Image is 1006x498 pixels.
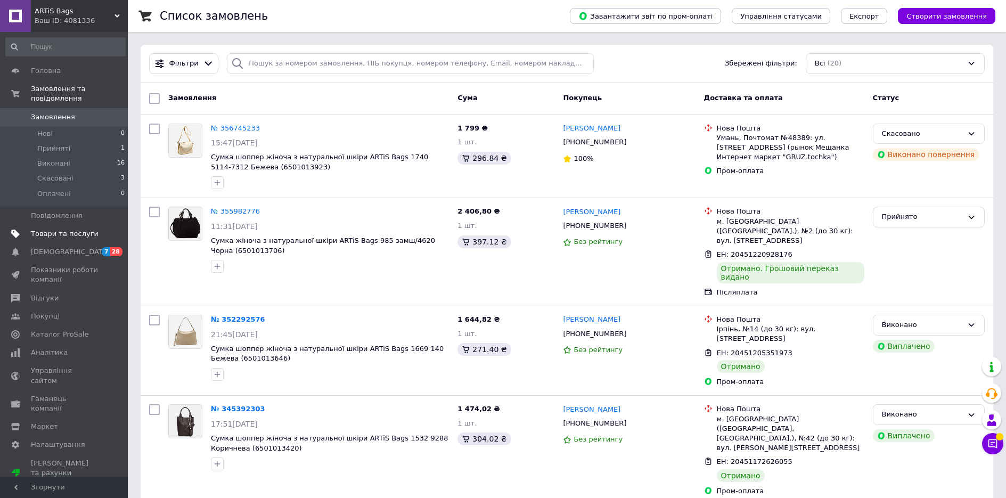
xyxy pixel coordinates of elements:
a: Створити замовлення [887,12,995,20]
span: Сумка шоппер жіноча з натуральної шкіри ARTiS Bags 1740 5114-7312 Бежева (6501013923) [211,153,428,171]
span: Створити замовлення [906,12,987,20]
span: ЕН: 20451220928176 [717,250,792,258]
span: Cума [457,94,477,102]
span: ARTiS Bags [35,6,114,16]
button: Чат з покупцем [982,433,1003,454]
a: [PERSON_NAME] [563,315,620,325]
span: Каталог ProSale [31,330,88,339]
span: ЕН: 20451205351973 [717,349,792,357]
span: 28 [110,247,122,256]
div: [PHONE_NUMBER] [561,327,628,341]
span: Всі [815,59,825,69]
a: Фото товару [168,207,202,241]
span: 1 644,82 ₴ [457,315,500,323]
a: № 356745233 [211,124,260,132]
a: Фото товару [168,124,202,158]
div: Виплачено [873,340,935,353]
div: 397.12 ₴ [457,235,511,248]
span: 1 799 ₴ [457,124,487,132]
span: Експорт [849,12,879,20]
span: ЕН: 20451172626055 [717,458,792,466]
div: м. [GEOGRAPHIC_DATA] ([GEOGRAPHIC_DATA], [GEOGRAPHIC_DATA].), №42 (до 30 кг): вул. [PERSON_NAME][... [717,414,864,453]
span: Гаманець компанії [31,394,99,413]
span: Товари та послуги [31,229,99,239]
span: 1 шт. [457,330,477,338]
span: Повідомлення [31,211,83,221]
span: Покупці [31,312,60,321]
span: Без рейтингу [574,238,623,246]
a: № 352292576 [211,315,265,323]
span: Управління статусами [740,12,822,20]
a: Фото товару [168,404,202,438]
div: Отримано. Грошовий переказ видано [717,262,864,283]
a: [PERSON_NAME] [563,207,620,217]
a: Сумка жіноча з натуральної шкіри ARTiS Bags 985 замш/4620 Чорна (6501013706) [211,236,435,255]
span: 0 [121,129,125,138]
input: Пошук за номером замовлення, ПІБ покупця, номером телефону, Email, номером накладної [227,53,593,74]
div: Ірпінь, №14 (до 30 кг): вул. [STREET_ADDRESS] [717,324,864,344]
div: [PHONE_NUMBER] [561,417,628,430]
span: Виконані [37,159,70,168]
span: Нові [37,129,53,138]
button: Створити замовлення [898,8,995,24]
span: [PERSON_NAME] та рахунки [31,459,99,488]
span: 17:51[DATE] [211,420,258,428]
span: Оплачені [37,189,71,199]
span: Покупець [563,94,602,102]
span: Відгуки [31,293,59,303]
a: Сумка шоппер жіноча з натуральної шкіри ARTiS Bags 1669 140 Бежева (6501013646) [211,345,444,363]
span: Збережені фільтри: [725,59,797,69]
div: Пром-оплата [717,377,864,387]
div: Виконано [882,320,963,331]
div: 271.40 ₴ [457,343,511,356]
div: Виконано повернення [873,148,979,161]
span: Скасовані [37,174,73,183]
div: 304.02 ₴ [457,432,511,445]
a: Сумка шоппер жіноча з натуральної шкіри ARTiS Bags 1532 9288 Коричнева (6501013420) [211,434,448,452]
div: Виплачено [873,429,935,442]
span: Замовлення та повідомлення [31,84,128,103]
span: Доставка та оплата [704,94,783,102]
span: 0 [121,189,125,199]
div: Пром-оплата [717,166,864,176]
div: Отримано [717,360,765,373]
span: 16 [117,159,125,168]
input: Пошук [5,37,126,56]
span: Показники роботи компанії [31,265,99,284]
div: Ваш ID: 4081336 [35,16,128,26]
div: Нова Пошта [717,404,864,414]
a: [PERSON_NAME] [563,124,620,134]
span: Замовлення [168,94,216,102]
span: Маркет [31,422,58,431]
img: Фото товару [169,405,202,438]
div: [PHONE_NUMBER] [561,219,628,233]
span: Без рейтингу [574,346,623,354]
span: Без рейтингу [574,435,623,443]
div: м. [GEOGRAPHIC_DATA] ([GEOGRAPHIC_DATA].), №2 (до 30 кг): вул. [STREET_ADDRESS] [717,217,864,246]
span: 21:45[DATE] [211,330,258,339]
span: 1 шт. [457,138,477,146]
span: 7 [102,247,110,256]
span: Головна [31,66,61,76]
span: Замовлення [31,112,75,122]
span: 15:47[DATE] [211,138,258,147]
span: 3 [121,174,125,183]
div: Скасовано [882,128,963,140]
div: Прийнято [882,211,963,223]
img: Фото товару [169,207,202,240]
div: Пром-оплата [717,486,864,496]
span: Завантажити звіт по пром-оплаті [578,11,713,21]
div: Нова Пошта [717,207,864,216]
img: Фото товару [169,124,202,157]
div: Умань, Почтомат №48389: ул. [STREET_ADDRESS] (рынок Мещанка Интернет маркет "GRUZ.tochka") [717,133,864,162]
a: № 345392303 [211,405,265,413]
span: [DEMOGRAPHIC_DATA] [31,247,110,257]
h1: Список замовлень [160,10,268,22]
span: 1 шт. [457,419,477,427]
img: Фото товару [169,315,202,348]
div: [PHONE_NUMBER] [561,135,628,149]
span: 2 406,80 ₴ [457,207,500,215]
a: № 355982776 [211,207,260,215]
